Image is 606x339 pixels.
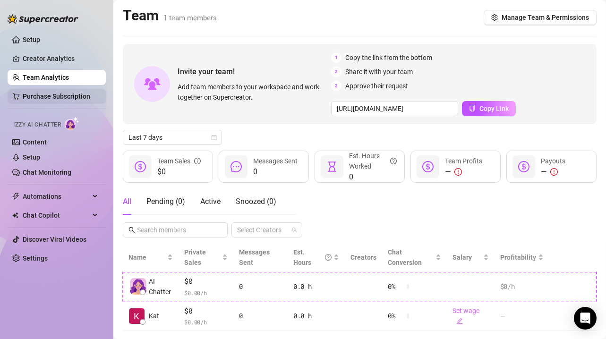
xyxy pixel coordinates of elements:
[23,36,40,43] a: Setup
[130,278,146,295] img: izzy-ai-chatter-avatar-DDCN_rTZ.svg
[445,157,482,165] span: Team Profits
[445,166,482,178] div: —
[135,161,146,172] span: dollar-circle
[128,227,135,233] span: search
[184,288,228,297] span: $ 0.00 /h
[390,151,397,171] span: question-circle
[236,197,276,206] span: Snoozed ( 0 )
[149,276,173,297] span: AI Chatter
[518,161,529,172] span: dollar-circle
[211,135,217,140] span: calendar
[23,208,90,223] span: Chat Copilot
[194,156,201,166] span: info-circle
[128,130,216,144] span: Last 7 days
[349,171,397,183] span: 0
[184,248,206,266] span: Private Sales
[345,67,413,77] span: Share it with your team
[326,161,338,172] span: hourglass
[239,311,282,321] div: 0
[541,166,565,178] div: —
[345,81,408,91] span: Approve their request
[253,157,298,165] span: Messages Sent
[253,166,298,178] span: 0
[23,51,98,66] a: Creator Analytics
[8,14,78,24] img: logo-BBDzfeDw.svg
[23,189,90,204] span: Automations
[331,67,341,77] span: 2
[462,101,516,116] button: Copy Link
[23,254,48,262] a: Settings
[550,168,558,176] span: exclamation-circle
[484,10,597,25] button: Manage Team & Permissions
[500,254,536,261] span: Profitability
[345,243,382,272] th: Creators
[331,81,341,91] span: 3
[23,236,86,243] a: Discover Viral Videos
[184,305,228,317] span: $0
[293,311,339,321] div: 0.0 h
[123,7,217,25] h2: Team
[388,248,422,266] span: Chat Conversion
[23,138,47,146] a: Content
[239,248,270,266] span: Messages Sent
[157,156,201,166] div: Team Sales
[23,93,90,100] a: Purchase Subscription
[184,276,228,287] span: $0
[574,307,597,330] div: Open Intercom Messenger
[239,281,282,292] div: 0
[12,193,20,200] span: thunderbolt
[293,281,339,292] div: 0.0 h
[345,52,432,63] span: Copy the link from the bottom
[178,66,331,77] span: Invite your team!
[500,281,544,292] div: $0 /h
[123,196,131,207] div: All
[452,254,472,261] span: Salary
[184,317,228,327] span: $ 0.00 /h
[479,105,509,112] span: Copy Link
[163,14,217,22] span: 1 team members
[325,247,332,268] span: question-circle
[331,52,341,63] span: 1
[452,307,479,325] a: Set wageedit
[65,117,79,130] img: AI Chatter
[149,311,159,321] span: Kat
[23,169,71,176] a: Chat Monitoring
[388,281,403,292] span: 0 %
[456,318,463,324] span: edit
[495,302,549,331] td: —
[422,161,434,172] span: dollar-circle
[128,252,165,263] span: Name
[502,14,589,21] span: Manage Team & Permissions
[23,153,40,161] a: Setup
[146,196,185,207] div: Pending ( 0 )
[137,225,214,235] input: Search members
[388,311,403,321] span: 0 %
[200,197,221,206] span: Active
[230,161,242,172] span: message
[12,212,18,219] img: Chat Copilot
[469,105,476,111] span: copy
[454,168,462,176] span: exclamation-circle
[293,247,332,268] div: Est. Hours
[129,308,145,324] img: Kat
[491,14,498,21] span: setting
[157,166,201,178] span: $0
[23,74,69,81] a: Team Analytics
[291,227,297,233] span: team
[541,157,565,165] span: Payouts
[13,120,61,129] span: Izzy AI Chatter
[123,243,179,272] th: Name
[349,151,397,171] div: Est. Hours Worked
[178,82,327,102] span: Add team members to your workspace and work together on Supercreator.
